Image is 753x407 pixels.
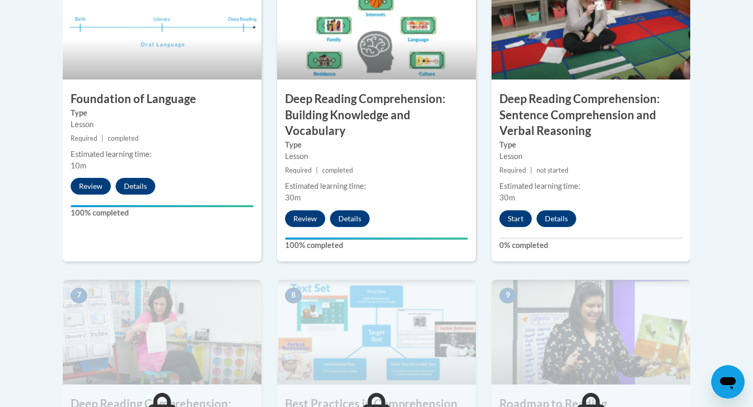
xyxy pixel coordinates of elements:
img: Course Image [492,280,690,385]
button: Details [537,210,576,227]
span: 8 [285,288,302,303]
button: Details [330,210,370,227]
label: Type [499,139,682,151]
div: Estimated learning time: [285,180,468,192]
span: 30m [285,193,301,202]
div: Your progress [285,238,468,240]
span: 7 [71,288,87,303]
div: Lesson [499,151,682,162]
label: Type [71,107,254,119]
h3: Deep Reading Comprehension: Building Knowledge and Vocabulary [277,91,476,139]
span: 9 [499,288,516,303]
button: Details [116,178,155,195]
span: completed [322,166,353,174]
img: Course Image [277,280,476,385]
img: Course Image [63,280,261,385]
label: 0% completed [499,240,682,251]
label: Type [285,139,468,151]
span: | [101,134,104,142]
span: completed [108,134,139,142]
div: Estimated learning time: [499,180,682,192]
span: Required [285,166,312,174]
h3: Deep Reading Comprehension: Sentence Comprehension and Verbal Reasoning [492,91,690,139]
label: 100% completed [285,240,468,251]
span: not started [537,166,568,174]
span: | [530,166,532,174]
iframe: Button to launch messaging window [711,365,745,399]
button: Start [499,210,532,227]
div: Estimated learning time: [71,149,254,160]
span: | [316,166,318,174]
button: Review [285,210,325,227]
div: Lesson [285,151,468,162]
span: 30m [499,193,515,202]
span: Required [499,166,526,174]
span: 10m [71,161,86,170]
div: Lesson [71,119,254,130]
h3: Foundation of Language [63,91,261,107]
span: Required [71,134,97,142]
div: Your progress [71,205,254,207]
label: 100% completed [71,207,254,219]
button: Review [71,178,111,195]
